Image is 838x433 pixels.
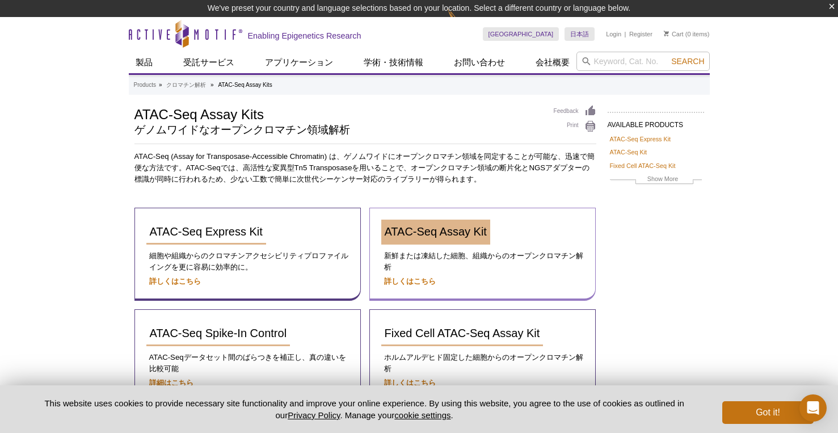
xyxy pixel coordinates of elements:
a: ATAC-Seq Express Kit [610,134,671,144]
a: Cart [664,30,684,38]
li: (0 items) [664,27,710,41]
a: 詳しくはこちら [384,379,436,387]
button: cookie settings [394,410,450,420]
input: Keyword, Cat. No. [576,52,710,71]
h2: ゲノムワイドなオープンクロマチン領域解析 [134,125,542,135]
a: ATAC-Seq Kit [610,147,647,157]
p: This website uses cookies to provide necessary site functionality and improve your online experie... [25,397,704,421]
a: Show More [610,174,702,187]
li: ATAC-Seq Assay Kits [218,82,272,88]
div: Open Intercom Messenger [799,394,827,422]
p: 細胞や組織からのクロマチンアクセシビリティプロファイルイングを更に容易に効率的に。 [146,250,349,273]
a: 製品 [129,52,159,73]
li: | [625,27,626,41]
li: » [159,82,162,88]
span: Search [671,57,704,66]
a: 日本語 [565,27,595,41]
h1: ATAC-Seq Assay Kits [134,105,542,122]
a: Fixed Cell ATAC-Seq Assay Kit [381,321,544,346]
a: 受託サービス [176,52,241,73]
span: Fixed Cell ATAC-Seq Assay Kit [385,327,540,339]
p: ATAC-Seqデータセット間のばらつきを補正し、真の違いを比較可能 [146,352,349,375]
img: Your Cart [664,31,669,36]
h2: AVAILABLE PRODUCTS [608,112,704,132]
a: 詳しくはこちら [149,277,201,285]
a: Feedback [554,105,596,117]
li: » [210,82,214,88]
a: Products [134,80,156,90]
span: ATAC-Seq Express Kit [150,225,263,238]
span: ATAC-Seq Assay Kit [385,225,487,238]
a: Fixed Cell ATAC-Seq Kit [610,161,676,171]
a: Privacy Policy [288,410,340,420]
a: 詳しくはこちら [384,277,436,285]
a: ATAC-Seq Spike-In Control [146,321,290,346]
a: クロマチン解析 [166,80,206,90]
h2: Enabling Epigenetics Research [248,31,361,41]
a: ATAC-Seq Express Kit [146,220,266,245]
p: ATAC-Seq (Assay for Transposase-Accessible Chromatin) は、ゲノムワイドにオープンクロマチン領域を同定することが可能な、迅速で簡便な方法です。... [134,151,596,185]
button: Got it! [722,401,813,424]
a: 会社概要 [529,52,576,73]
a: Print [554,120,596,133]
a: お問い合わせ [447,52,512,73]
a: ATAC-Seq Assay Kit [381,220,490,245]
p: ホルムアルデヒド固定した細胞からのオープンクロマチン解析 [381,352,584,375]
button: Search [668,56,708,66]
a: アプリケーション [258,52,340,73]
a: 詳細はこちら [149,379,193,387]
img: Change Here [448,9,478,35]
span: ATAC-Seq Spike-In Control [150,327,287,339]
a: Register [629,30,652,38]
a: Login [606,30,621,38]
p: 新鮮または凍結した細胞、組織からのオープンクロマチン解析 [381,250,584,273]
a: [GEOGRAPHIC_DATA] [483,27,559,41]
a: 学術・技術情報 [357,52,430,73]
